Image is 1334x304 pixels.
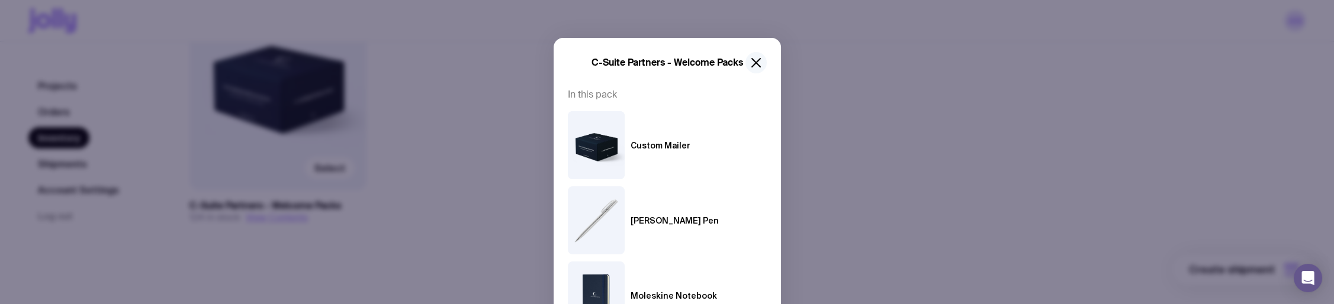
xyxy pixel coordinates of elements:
span: In this pack [568,88,767,102]
h6: Moleskine Notebook [631,291,717,300]
div: Open Intercom Messenger [1294,264,1322,292]
h5: C-Suite Partners - Welcome Packs [592,57,743,69]
h6: Custom Mailer [631,141,690,150]
h6: [PERSON_NAME] Pen [631,216,719,225]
